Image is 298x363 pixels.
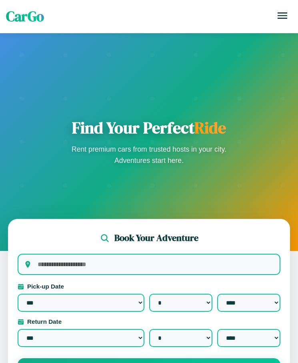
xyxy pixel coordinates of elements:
p: Rent premium cars from trusted hosts in your city. Adventures start here. [69,144,229,166]
h1: Find Your Perfect [69,118,229,137]
span: CarGo [6,7,44,26]
label: Pick-up Date [18,283,280,290]
label: Return Date [18,318,280,325]
h2: Book Your Adventure [114,232,198,244]
span: Ride [194,117,226,138]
